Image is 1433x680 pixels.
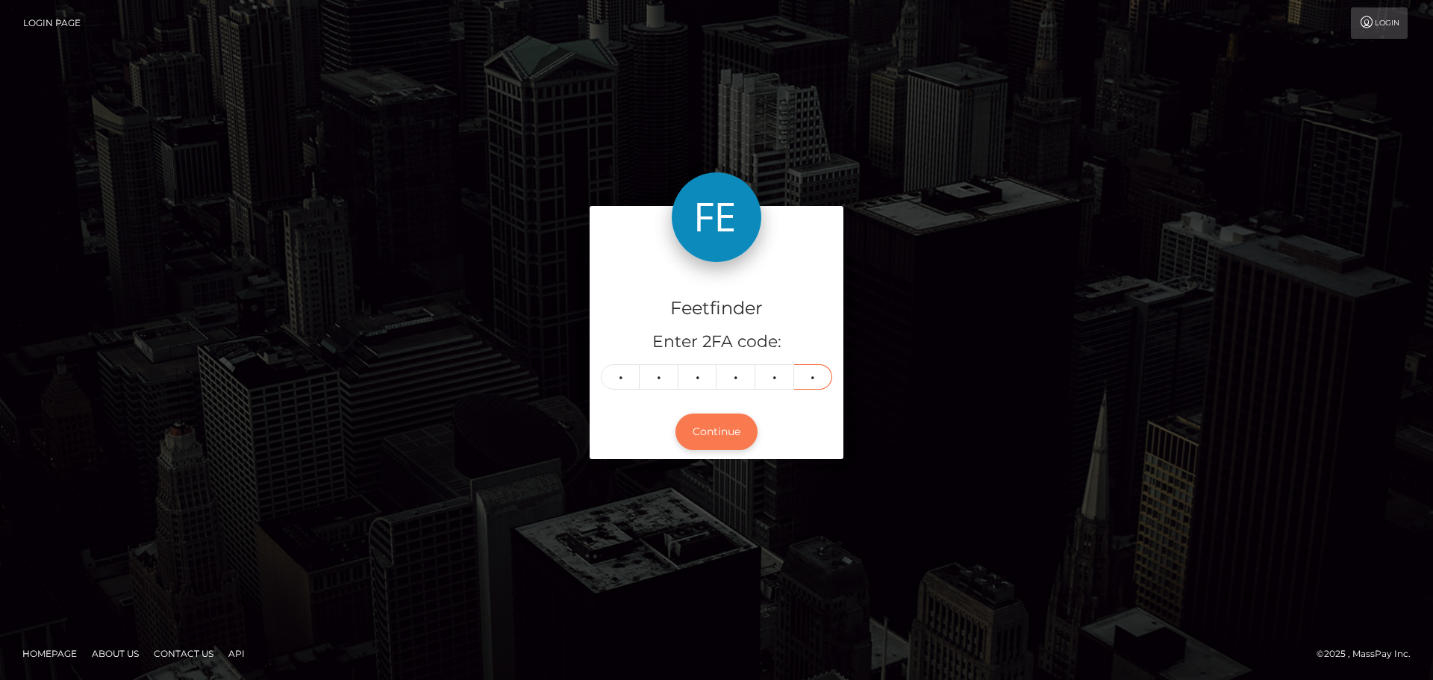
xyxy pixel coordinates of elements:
[601,296,832,322] h4: Feetfinder
[601,331,832,354] h5: Enter 2FA code:
[222,642,251,665] a: API
[675,414,758,450] button: Continue
[148,642,219,665] a: Contact Us
[1351,7,1408,39] a: Login
[16,642,83,665] a: Homepage
[1317,646,1422,662] div: © 2025 , MassPay Inc.
[23,7,81,39] a: Login Page
[672,172,761,262] img: Feetfinder
[86,642,145,665] a: About Us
